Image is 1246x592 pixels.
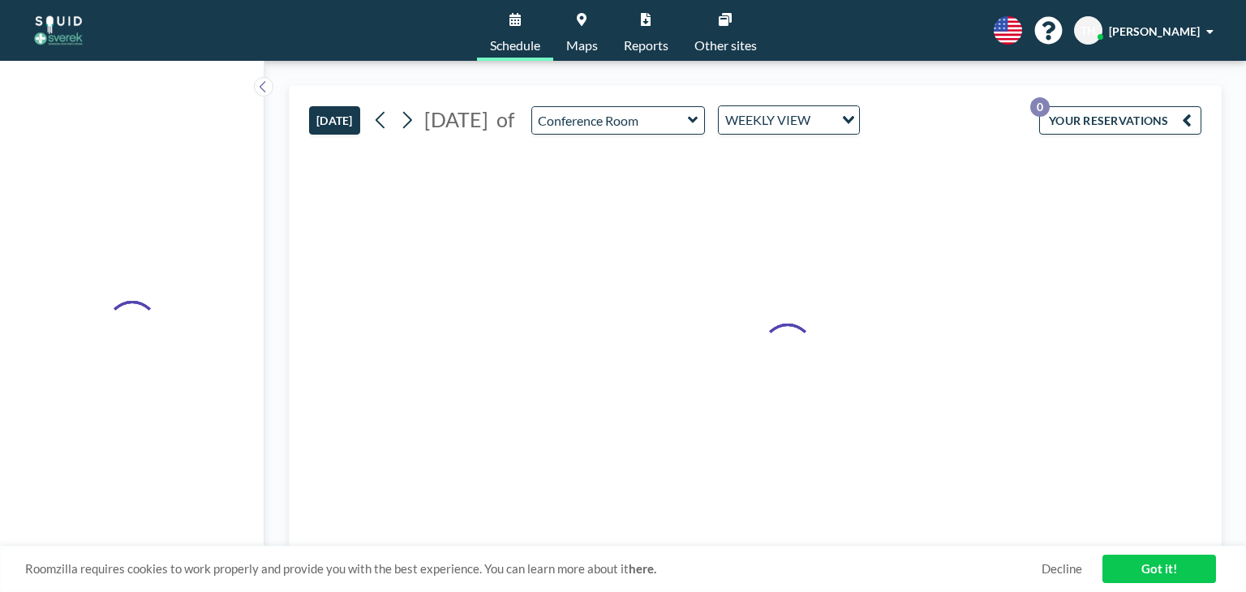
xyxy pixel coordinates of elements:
span: Maps [566,39,598,52]
span: Roomzilla requires cookies to work properly and provide you with the best experience. You can lea... [25,561,1042,577]
a: Got it! [1102,555,1216,583]
span: [PERSON_NAME] [1109,24,1200,38]
span: Schedule [490,39,540,52]
img: organization-logo [26,15,91,47]
span: [DATE] [424,107,488,131]
input: Search for option [815,109,832,131]
a: here. [629,561,656,576]
button: [DATE] [309,106,360,135]
a: Decline [1042,561,1082,577]
input: Conference Room [532,107,688,134]
span: Other sites [694,39,757,52]
p: 0 [1030,97,1050,117]
span: Reports [624,39,668,52]
button: YOUR RESERVATIONS0 [1039,106,1201,135]
span: WEEKLY VIEW [722,109,814,131]
div: Search for option [719,106,859,134]
span: TH [1081,24,1096,38]
span: of [496,107,514,132]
